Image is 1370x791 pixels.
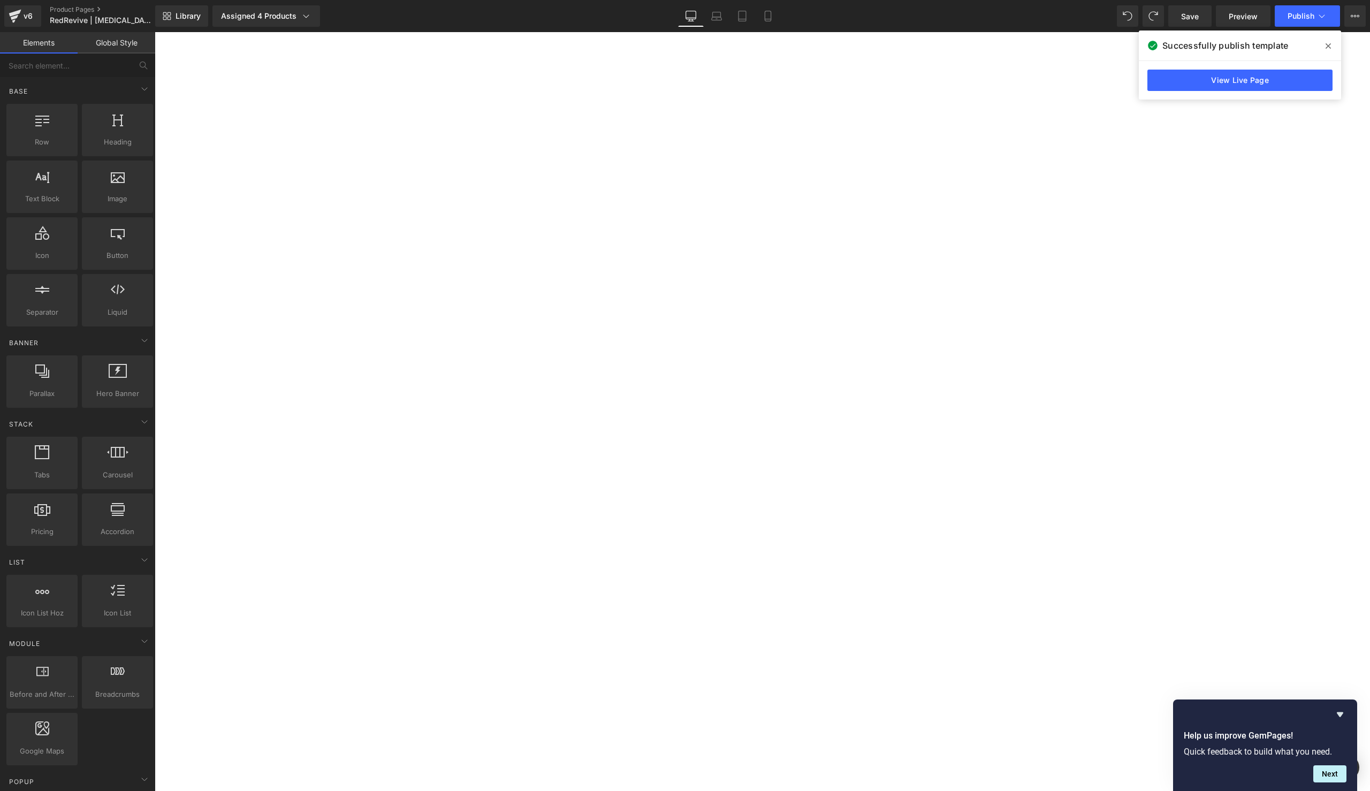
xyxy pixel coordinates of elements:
span: Row [10,136,74,148]
span: Popup [8,777,35,787]
span: Before and After Images [10,689,74,700]
h2: Help us improve GemPages! [1184,729,1346,742]
span: RedRevive | [MEDICAL_DATA] [50,16,152,25]
div: v6 [21,9,35,23]
button: Publish [1275,5,1340,27]
span: Preview [1229,11,1258,22]
span: Library [176,11,201,21]
span: Icon List Hoz [10,607,74,619]
span: Icon List [85,607,150,619]
button: Hide survey [1334,708,1346,721]
span: List [8,557,26,567]
a: Preview [1216,5,1270,27]
div: Help us improve GemPages! [1184,708,1346,782]
button: More [1344,5,1366,27]
span: Banner [8,338,40,348]
p: Quick feedback to build what you need. [1184,747,1346,757]
button: Next question [1313,765,1346,782]
a: Mobile [755,5,781,27]
span: Button [85,250,150,261]
span: Breadcrumbs [85,689,150,700]
button: Redo [1143,5,1164,27]
a: Desktop [678,5,704,27]
span: Module [8,638,41,649]
span: Accordion [85,526,150,537]
span: Liquid [85,307,150,318]
a: New Library [155,5,208,27]
span: Pricing [10,526,74,537]
a: Global Style [78,32,155,54]
span: Tabs [10,469,74,481]
span: Icon [10,250,74,261]
button: Undo [1117,5,1138,27]
span: Successfully publish template [1162,39,1288,52]
span: Parallax [10,388,74,399]
a: Tablet [729,5,755,27]
span: Publish [1288,12,1314,20]
iframe: To enrich screen reader interactions, please activate Accessibility in Grammarly extension settings [155,32,1370,791]
span: Hero Banner [85,388,150,399]
span: Save [1181,11,1199,22]
span: Google Maps [10,746,74,757]
div: Assigned 4 Products [221,11,311,21]
a: Product Pages [50,5,172,14]
span: Text Block [10,193,74,204]
span: Base [8,86,29,96]
span: Stack [8,419,34,429]
a: Laptop [704,5,729,27]
span: Heading [85,136,150,148]
a: v6 [4,5,41,27]
span: Image [85,193,150,204]
span: Carousel [85,469,150,481]
span: Separator [10,307,74,318]
a: View Live Page [1147,70,1333,91]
